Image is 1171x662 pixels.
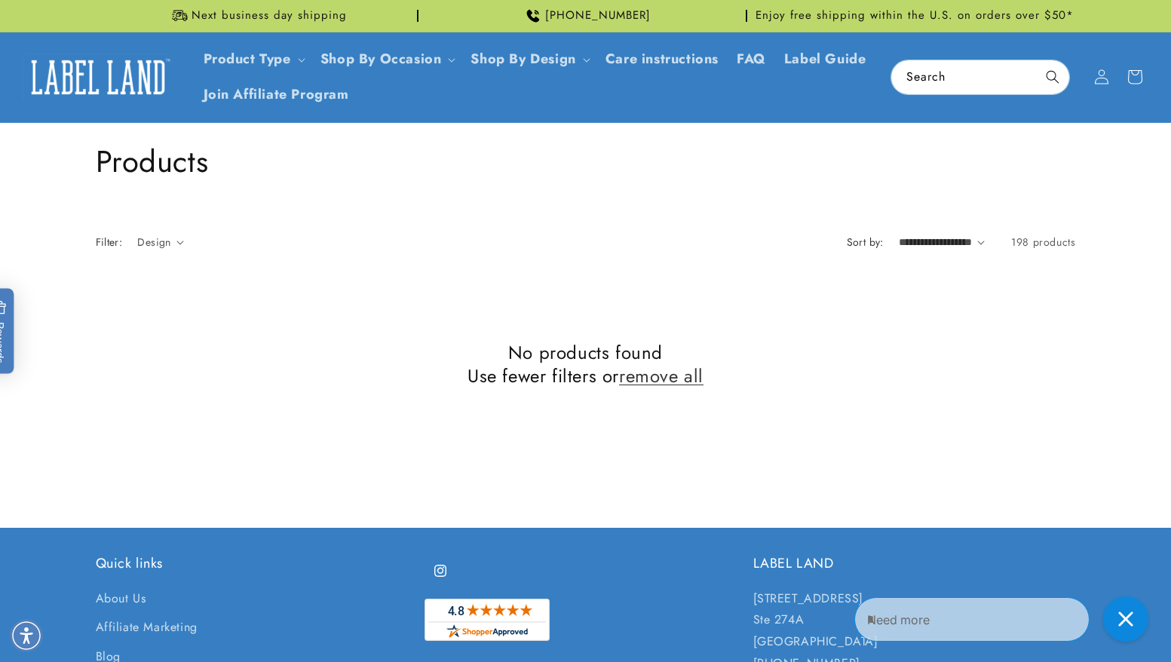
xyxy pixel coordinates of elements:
[737,51,766,68] span: FAQ
[461,41,596,77] summary: Shop By Design
[311,41,462,77] summary: Shop By Occasion
[96,613,198,642] a: Affiliate Marketing
[195,77,358,112] a: Join Affiliate Program
[204,86,349,103] span: Join Affiliate Program
[728,41,775,77] a: FAQ
[756,8,1074,23] span: Enjoy free shipping within the U.S. on orders over $50*
[596,41,728,77] a: Care instructions
[619,364,704,388] a: remove all
[195,41,311,77] summary: Product Type
[320,51,442,68] span: Shop By Occasion
[137,234,170,250] span: Design
[471,49,575,69] a: Shop By Design
[137,234,184,250] summary: Design (0 selected)
[96,234,123,250] h2: Filter:
[96,555,418,572] h2: Quick links
[23,54,173,100] img: Label Land
[847,234,884,250] label: Sort by:
[545,8,651,23] span: [PHONE_NUMBER]
[96,142,1076,181] h1: Products
[1011,234,1075,250] span: 198 products
[775,41,875,77] a: Label Guide
[605,51,719,68] span: Care instructions
[854,591,1156,647] iframe: Gorgias Floating Chat
[1036,60,1069,93] button: Search
[192,8,347,23] span: Next business day shipping
[204,49,291,69] a: Product Type
[96,341,1076,388] h2: No products found Use fewer filters or
[17,48,179,106] a: Label Land
[753,555,1076,572] h2: LABEL LAND
[96,588,146,614] a: About Us
[10,619,43,652] div: Accessibility Menu
[784,51,866,68] span: Label Guide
